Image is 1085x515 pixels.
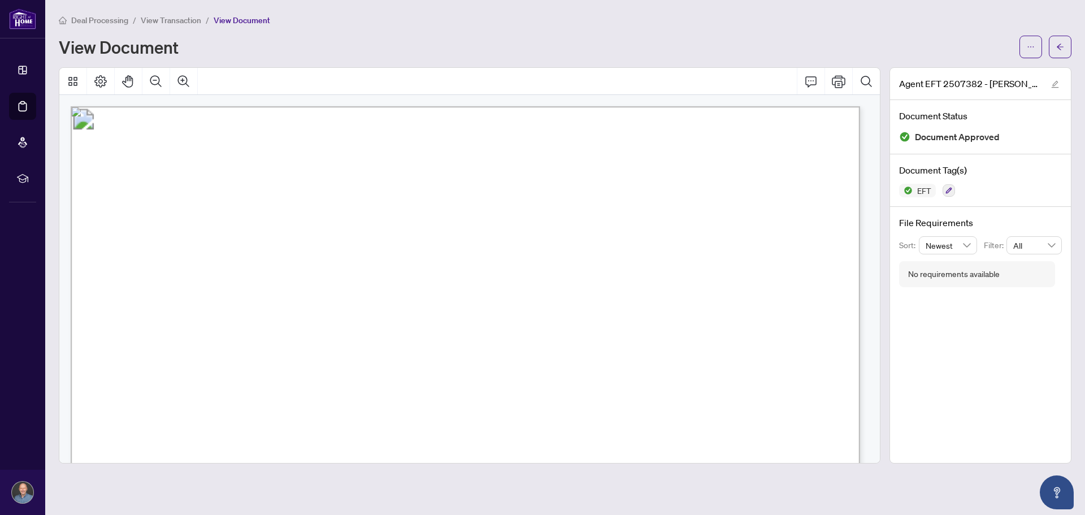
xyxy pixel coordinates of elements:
[899,216,1062,230] h4: File Requirements
[899,239,919,252] p: Sort:
[926,237,971,254] span: Newest
[1027,43,1035,51] span: ellipsis
[1051,80,1059,88] span: edit
[1040,475,1074,509] button: Open asap
[59,16,67,24] span: home
[908,268,1000,280] div: No requirements available
[141,15,201,25] span: View Transaction
[915,129,1000,145] span: Document Approved
[71,15,128,25] span: Deal Processing
[1013,237,1055,254] span: All
[133,14,136,27] li: /
[899,163,1062,177] h4: Document Tag(s)
[9,8,36,29] img: logo
[899,184,913,197] img: Status Icon
[1056,43,1064,51] span: arrow-left
[59,38,179,56] h1: View Document
[214,15,270,25] span: View Document
[899,109,1062,123] h4: Document Status
[913,187,936,194] span: EFT
[206,14,209,27] li: /
[984,239,1006,252] p: Filter:
[899,131,910,142] img: Document Status
[12,482,33,503] img: Profile Icon
[899,77,1040,90] span: Agent EFT 2507382 - [PERSON_NAME].pdf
